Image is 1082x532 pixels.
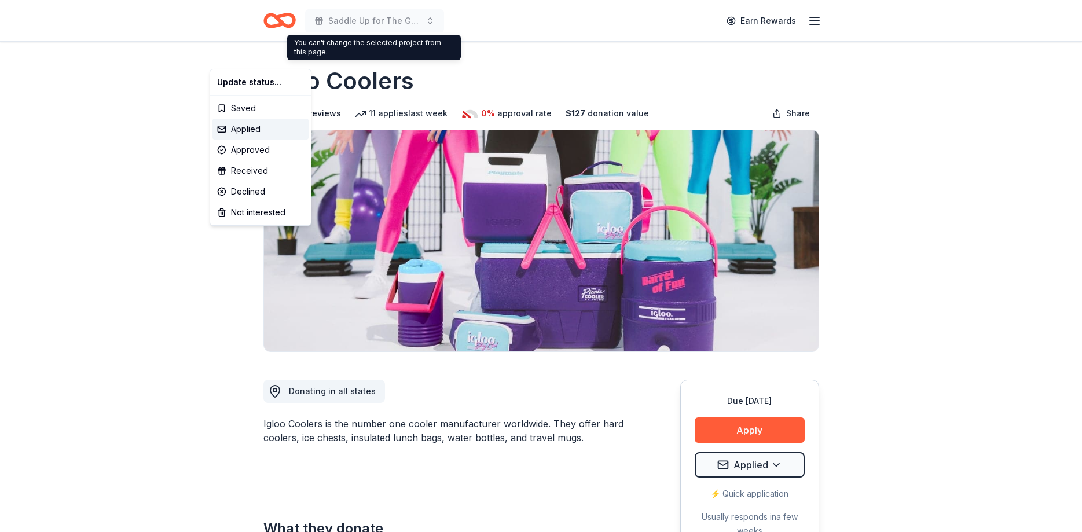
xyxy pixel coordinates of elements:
[328,14,421,28] span: Saddle Up for The Guild
[212,140,309,160] div: Approved
[212,98,309,119] div: Saved
[212,72,309,93] div: Update status...
[212,160,309,181] div: Received
[212,202,309,223] div: Not interested
[212,181,309,202] div: Declined
[212,119,309,140] div: Applied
